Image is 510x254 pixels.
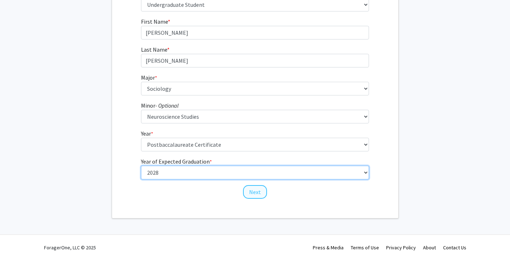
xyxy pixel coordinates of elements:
label: Year of Expected Graduation [141,157,212,166]
i: - Optional [155,102,179,109]
a: Privacy Policy [386,244,416,251]
a: Press & Media [313,244,344,251]
a: About [423,244,436,251]
label: Year [141,129,153,138]
a: Terms of Use [351,244,379,251]
iframe: Chat [5,222,30,249]
span: First Name [141,18,168,25]
label: Minor [141,101,179,110]
span: Last Name [141,46,167,53]
label: Major [141,73,157,82]
a: Contact Us [443,244,466,251]
button: Next [243,185,267,199]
